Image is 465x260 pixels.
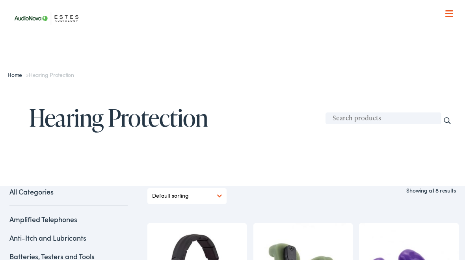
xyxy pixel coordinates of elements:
a: Amplified Telephones [9,214,77,224]
a: All Categories [9,186,128,206]
span: » [7,71,74,79]
p: Showing all 8 results [406,186,456,195]
input: Search [443,116,452,125]
span: Hearing Protection [29,71,74,79]
h1: Hearing Protection [29,105,456,131]
a: What We Offer [15,32,456,56]
a: Home [7,71,26,79]
select: Shop order [152,188,222,204]
input: Search products [325,112,441,124]
a: Anti-Itch and Lubricants [9,233,86,243]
